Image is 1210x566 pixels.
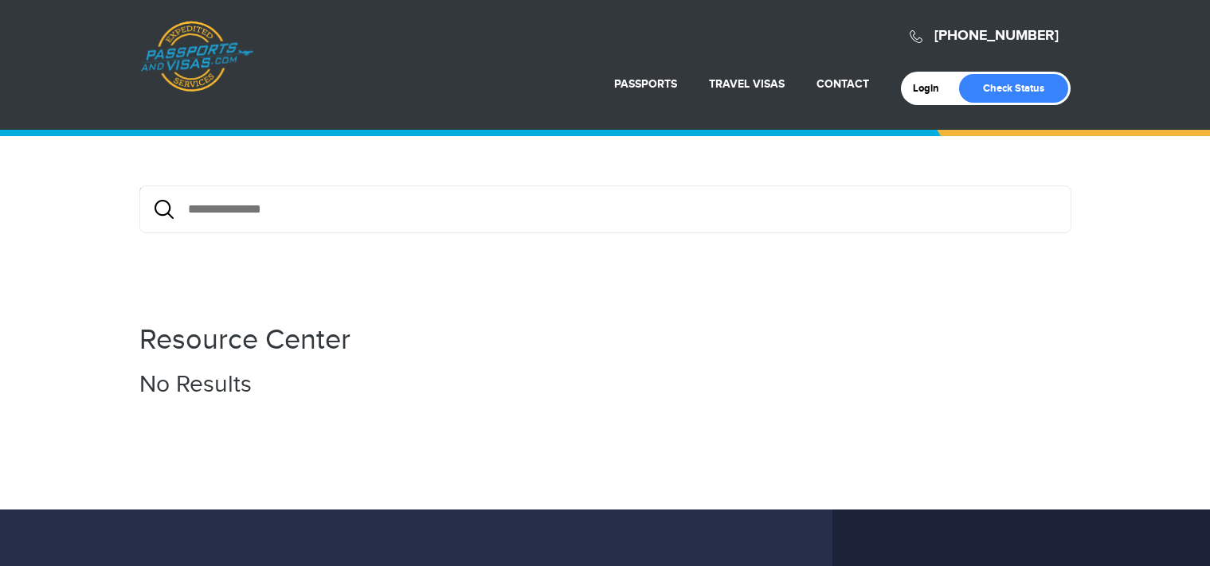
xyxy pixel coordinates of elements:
h1: Resource Center [139,325,1071,357]
a: [PHONE_NUMBER] [934,27,1059,45]
a: Passports & [DOMAIN_NAME] [140,21,253,92]
div: {/exp:low_search:form} [139,185,1071,233]
a: Check Status [959,74,1068,103]
a: Login [913,82,950,95]
a: Passports [614,77,677,91]
h2: No Results [139,372,1071,398]
a: Contact [816,77,869,91]
a: Travel Visas [709,77,785,91]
